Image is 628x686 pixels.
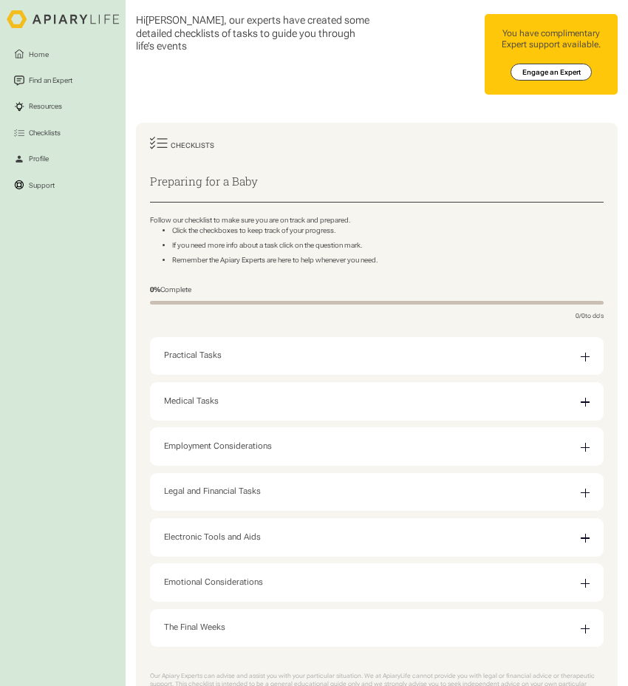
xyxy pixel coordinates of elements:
[7,120,118,145] a: Checklists
[164,532,261,543] div: Electronic Tools and Aids
[7,147,118,171] a: Profile
[150,285,604,294] div: Complete
[164,480,590,504] div: Legal and Financial Tasks
[150,285,160,293] span: 0%
[172,256,604,265] li: Remember the Apiary Experts are here to help whenever you need.
[150,175,604,188] h2: Preparing for a Baby
[164,441,272,452] div: Employment Considerations
[7,173,118,197] a: Support
[27,128,63,138] div: Checklists
[164,525,590,549] div: Electronic Tools and Aids
[150,216,604,225] p: Follow our checklist to make sure you are on track and prepared.
[164,616,590,640] div: The Final Weeks
[7,68,118,92] a: Find an Expert
[172,241,604,250] li: If you need more info about a task click on the question mark.
[27,180,57,190] div: Support
[27,154,51,164] div: Profile
[164,577,263,588] div: Emotional Considerations
[172,226,604,235] li: Click the checkboxes to keep track of your progress.
[164,622,225,633] div: The Final Weeks
[27,49,51,59] div: Home
[171,141,214,150] div: Checklists
[511,64,591,81] a: Engage an Expert
[27,101,64,112] div: Resources
[136,14,375,53] div: Hi , our experts have created some detailed checklists of tasks to guide you through life’s events
[581,312,585,319] span: 0
[27,75,75,86] div: Find an Expert
[7,95,118,119] a: Resources
[576,312,604,319] div: / to do's
[492,28,611,50] div: You have complimentary Expert support available.
[164,389,590,413] div: Medical Tasks
[146,14,224,26] span: [PERSON_NAME]
[7,42,118,67] a: Home
[164,344,590,368] div: Practical Tasks
[164,396,219,407] div: Medical Tasks
[576,312,579,319] span: 0
[164,571,590,595] div: Emotional Considerations
[150,337,604,648] form: Email Form
[164,435,590,459] div: Employment Considerations
[164,486,261,497] div: Legal and Financial Tasks
[164,350,222,361] div: Practical Tasks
